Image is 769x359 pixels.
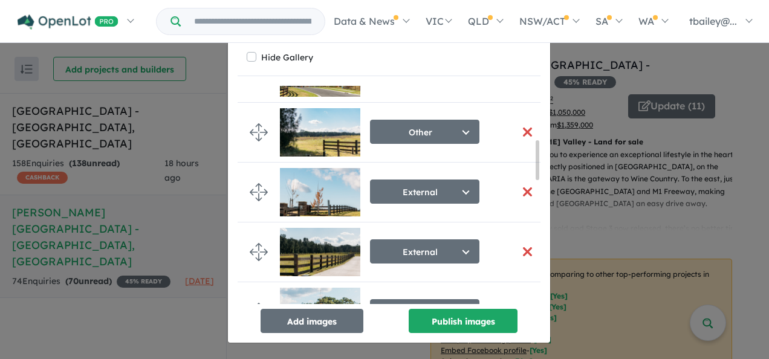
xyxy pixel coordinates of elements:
[280,288,360,336] img: ARIA%20Hunter%20Valley%20Estate%20-%20Rothbury___1756691673.jpg
[250,183,268,201] img: drag.svg
[409,309,518,333] button: Publish images
[183,8,322,34] input: Try estate name, suburb, builder or developer
[370,299,479,323] button: External
[18,15,118,30] img: Openlot PRO Logo White
[261,309,363,333] button: Add images
[250,303,268,321] img: drag.svg
[280,168,360,216] img: ARIA%20Hunter%20Valley%20Estate%20-%20Rothbury___1756691662.jpg
[261,49,313,66] label: Hide Gallery
[370,120,479,144] button: Other
[280,108,360,157] img: ARIA%20Hunter%20Valley%20Estate%20-%20Rothbury___1756691661.jpg
[250,243,268,261] img: drag.svg
[370,179,479,204] button: External
[250,123,268,141] img: drag.svg
[370,239,479,264] button: External
[689,15,737,27] span: tbailey@...
[280,228,360,276] img: ARIA%20Hunter%20Valley%20Estate%20-%20Rothbury___1756691662_0.jpg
